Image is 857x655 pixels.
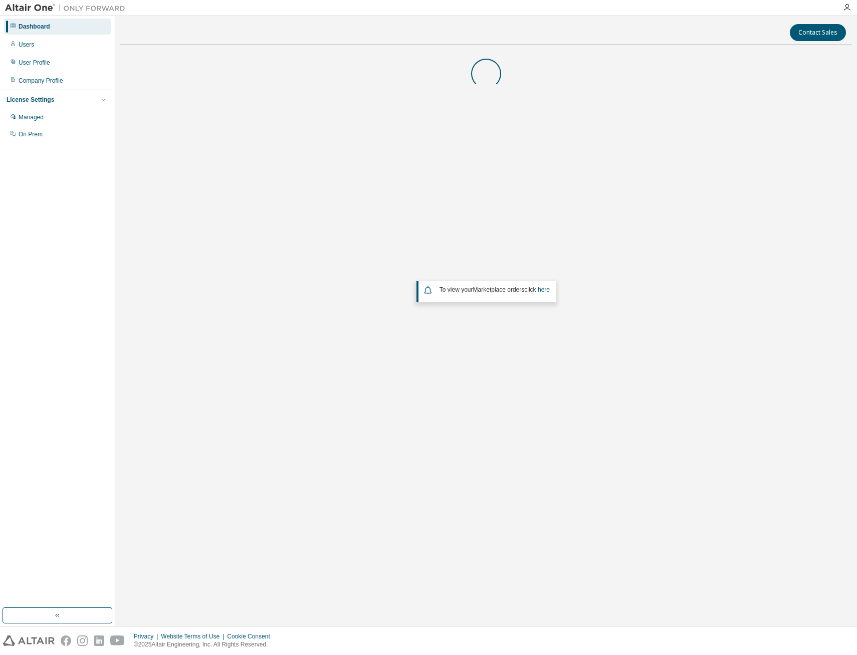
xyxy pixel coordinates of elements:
[790,24,846,41] button: Contact Sales
[473,286,525,293] em: Marketplace orders
[5,3,130,13] img: Altair One
[19,59,50,67] div: User Profile
[94,635,104,646] img: linkedin.svg
[19,41,34,49] div: Users
[161,632,227,640] div: Website Terms of Use
[19,23,50,31] div: Dashboard
[538,286,550,293] a: here
[7,96,54,104] div: License Settings
[61,635,71,646] img: facebook.svg
[3,635,55,646] img: altair_logo.svg
[19,113,44,121] div: Managed
[77,635,88,646] img: instagram.svg
[110,635,125,646] img: youtube.svg
[134,640,276,649] p: © 2025 Altair Engineering, Inc. All Rights Reserved.
[19,77,63,85] div: Company Profile
[134,632,161,640] div: Privacy
[19,130,43,138] div: On Prem
[227,632,276,640] div: Cookie Consent
[440,286,550,293] span: To view your click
